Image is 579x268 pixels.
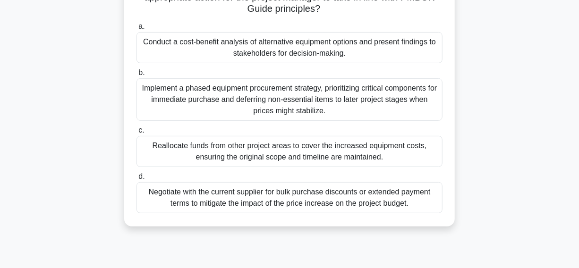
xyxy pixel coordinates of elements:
[138,126,144,134] span: c.
[138,22,145,30] span: a.
[136,78,443,121] div: Implement a phased equipment procurement strategy, prioritizing critical components for immediate...
[136,182,443,213] div: Negotiate with the current supplier for bulk purchase discounts or extended payment terms to miti...
[138,172,145,180] span: d.
[136,32,443,63] div: Conduct a cost-benefit analysis of alternative equipment options and present findings to stakehol...
[136,136,443,167] div: Reallocate funds from other project areas to cover the increased equipment costs, ensuring the or...
[138,68,145,76] span: b.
